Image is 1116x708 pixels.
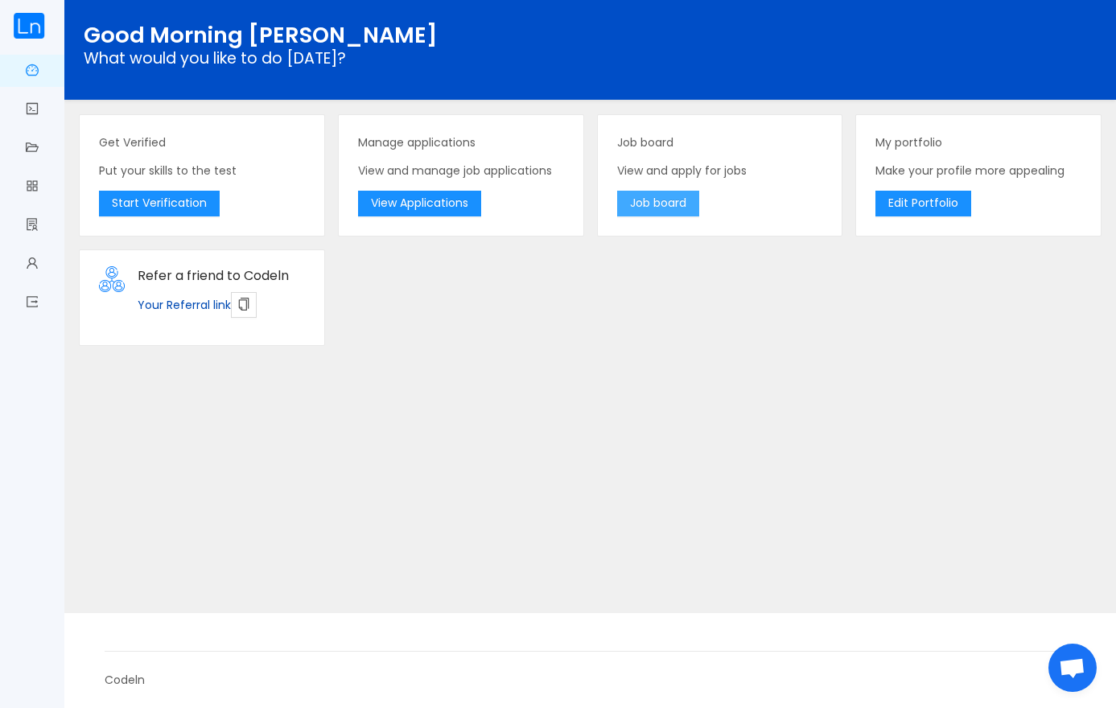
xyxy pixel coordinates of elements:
p: Manage applications [358,134,564,151]
button: View Applications [358,191,481,216]
img: refer_vsdx9m.png [99,266,125,292]
p: View and manage job applications [358,163,564,179]
p: Put your skills to the test [99,163,305,179]
button: Start Verification [99,191,220,216]
a: icon: user [26,248,39,282]
button: Edit Portfolio [875,191,971,216]
p: Get Verified [99,134,305,151]
p: My portfolio [875,134,1081,151]
p: What would you like to do [DATE]? [84,52,1097,65]
button: icon: copy [231,292,257,318]
p: Make your profile more appealing [875,163,1081,179]
a: icon: code [26,93,39,127]
footer: Codeln [64,613,1116,708]
p: View and apply for jobs [617,163,823,179]
div: Open chat [1048,644,1097,692]
a: icon: appstore [26,171,39,204]
a: icon: folder-open [26,132,39,166]
p: Your Referral link [138,292,305,318]
span: Good Morning [PERSON_NAME] [84,19,438,51]
p: Job board [617,134,823,151]
img: cropped.59e8b842.png [13,13,45,39]
div: Refer a friend to Codeln [138,266,305,286]
a: icon: solution [26,209,39,243]
a: icon: dashboard [26,55,39,88]
button: Job board [617,191,699,216]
